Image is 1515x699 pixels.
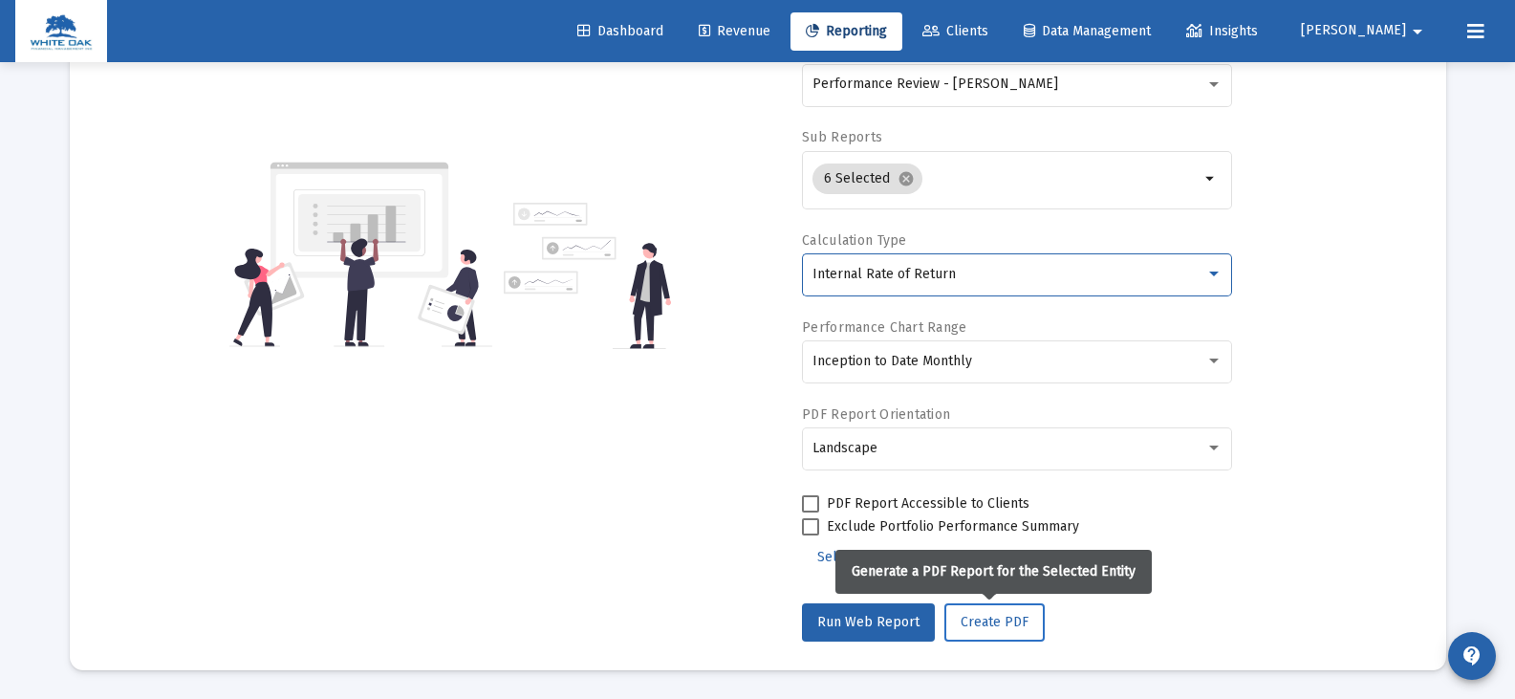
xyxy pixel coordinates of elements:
[802,319,966,336] label: Performance Chart Range
[812,160,1200,198] mat-chip-list: Selection
[806,23,887,39] span: Reporting
[961,614,1028,630] span: Create PDF
[817,549,950,565] span: Select Custom Period
[1171,12,1273,51] a: Insights
[898,170,915,187] mat-icon: cancel
[1200,167,1223,190] mat-icon: arrow_drop_down
[812,353,972,369] span: Inception to Date Monthly
[827,515,1079,538] span: Exclude Portfolio Performance Summary
[827,492,1029,515] span: PDF Report Accessible to Clients
[699,23,770,39] span: Revenue
[229,160,492,349] img: reporting
[985,549,1097,565] span: Additional Options
[504,203,671,349] img: reporting-alt
[1461,644,1483,667] mat-icon: contact_support
[790,12,902,51] a: Reporting
[922,23,988,39] span: Clients
[812,266,956,282] span: Internal Rate of Return
[1186,23,1258,39] span: Insights
[562,12,679,51] a: Dashboard
[1406,12,1429,51] mat-icon: arrow_drop_down
[1301,23,1406,39] span: [PERSON_NAME]
[1278,11,1452,50] button: [PERSON_NAME]
[817,614,920,630] span: Run Web Report
[30,12,93,51] img: Dashboard
[683,12,786,51] a: Revenue
[802,232,906,249] label: Calculation Type
[577,23,663,39] span: Dashboard
[802,129,882,145] label: Sub Reports
[802,406,950,423] label: PDF Report Orientation
[1008,12,1166,51] a: Data Management
[812,164,922,194] mat-chip: 6 Selected
[812,440,877,456] span: Landscape
[944,603,1045,642] button: Create PDF
[802,603,935,642] button: Run Web Report
[1024,23,1151,39] span: Data Management
[812,76,1058,92] span: Performance Review - [PERSON_NAME]
[907,12,1004,51] a: Clients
